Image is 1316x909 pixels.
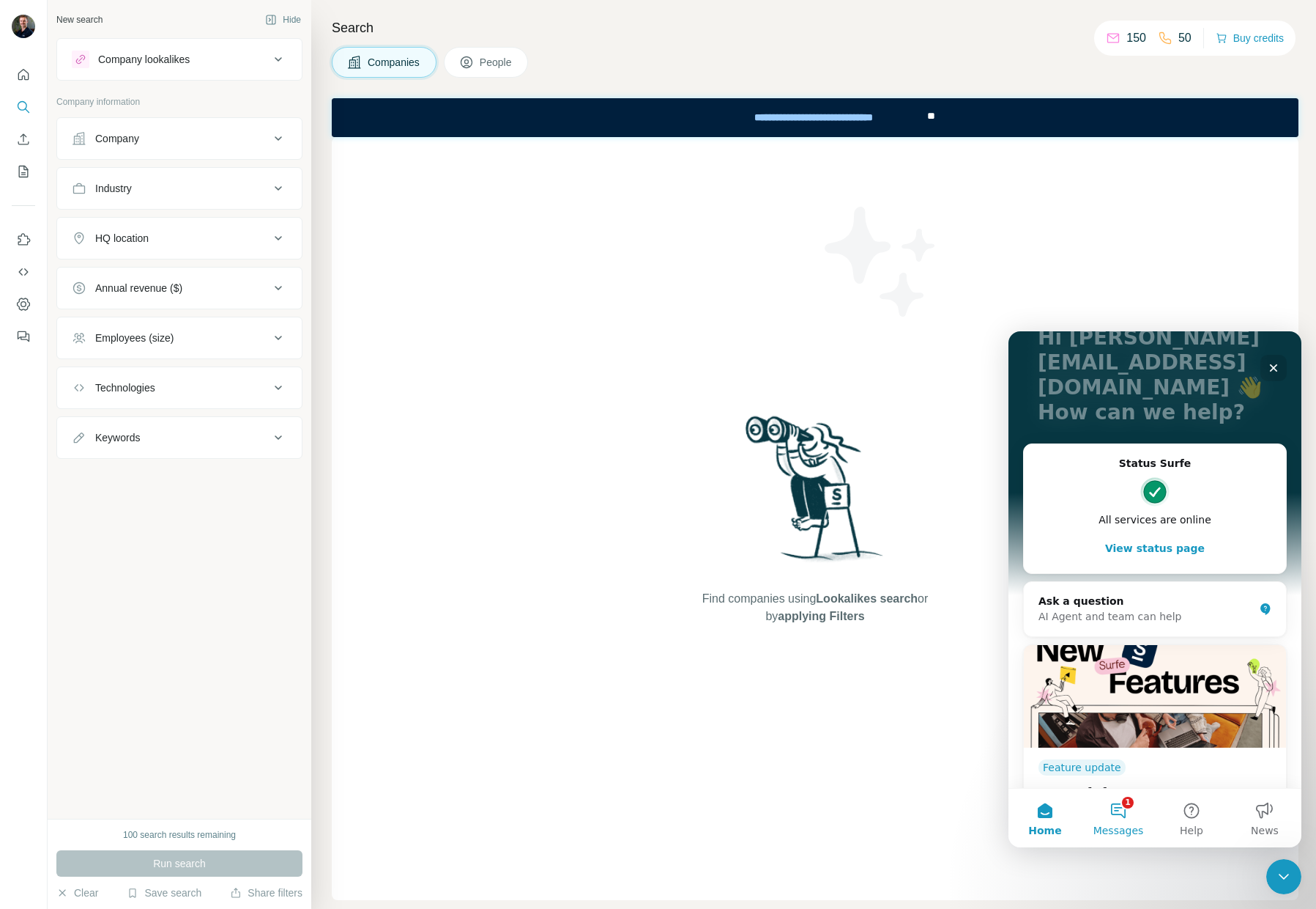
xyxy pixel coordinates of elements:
[816,592,918,605] span: Lookalikes search
[230,886,302,900] button: Share filters
[95,231,149,246] div: HQ location
[95,131,139,146] div: Company
[815,196,947,328] img: Surfe Illustration - Stars
[29,69,264,94] p: How can we help?
[252,23,278,50] div: Close
[12,227,35,253] button: Use Surfe on LinkedIn
[12,126,35,152] button: Enrich CSV
[15,314,278,416] img: New Surfe features!
[146,457,220,516] button: Help
[95,281,182,295] div: Annual revenue ($)
[95,430,140,445] div: Keywords
[12,291,35,317] button: Dashboard
[15,250,278,306] div: Ask a questionAI Agent and team can help
[1216,28,1284,48] button: Buy credits
[57,221,302,256] button: HQ location
[12,158,35,185] button: My lists
[332,98,1298,137] iframe: Banner
[739,412,891,575] img: Surfe Illustration - Woman searching with binoculars
[12,62,35,88] button: Quick start
[95,380,155,395] div: Technologies
[30,202,263,232] button: View status page
[57,370,302,405] button: Technologies
[30,181,263,196] div: All services are online
[57,420,302,455] button: Keywords
[85,494,135,504] span: Messages
[57,171,302,206] button: Industry
[12,94,35,120] button: Search
[12,15,35,38] img: Avatar
[255,9,311,31] button: Hide
[57,320,302,356] button: Employees (size)
[127,886,201,900] button: Save search
[57,42,302,77] button: Company lookalikes
[698,590,932,625] span: Find companies using or by
[171,494,195,504] span: Help
[57,271,302,306] button: Annual revenue ($)
[778,610,864,622] span: applying Filters
[1266,859,1301,894] iframe: Intercom live chat
[30,262,245,278] div: Ask a question
[56,13,103,26] div: New search
[56,886,98,900] button: Clear
[95,181,132,196] div: Industry
[30,125,263,140] h2: Status Surfe
[73,457,146,516] button: Messages
[56,95,302,108] p: Company information
[332,18,1298,38] h4: Search
[1126,29,1146,47] p: 150
[20,494,53,504] span: Home
[95,331,174,345] div: Employees (size)
[242,494,270,504] span: News
[30,453,237,468] div: New Surfe features!
[12,259,35,285] button: Use Surfe API
[480,55,513,70] span: People
[123,828,236,842] div: 100 search results remaining
[1008,331,1301,847] iframe: Intercom live chat
[15,313,278,499] div: New Surfe features!Feature updateNew Surfe features!
[30,278,245,293] div: AI Agent and team can help
[368,55,421,70] span: Companies
[1178,29,1192,47] p: 50
[220,457,293,516] button: News
[98,52,190,67] div: Company lookalikes
[57,121,302,156] button: Company
[12,323,35,350] button: Feedback
[30,428,117,444] div: Feature update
